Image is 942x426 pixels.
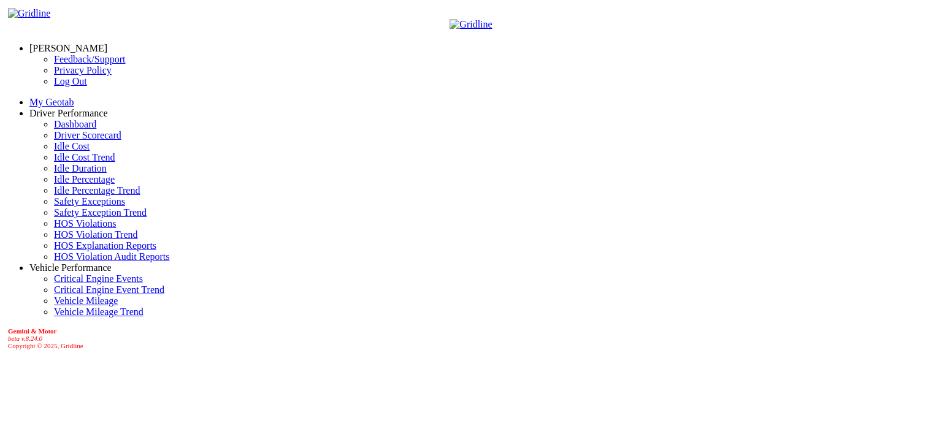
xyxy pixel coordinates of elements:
a: HOS Explanation Reports [54,240,156,251]
a: Idle Cost [54,141,90,151]
a: Idle Percentage [54,174,115,184]
img: Gridline [8,8,50,19]
a: Driver Scorecard [54,130,121,140]
b: Gemini & Motor [8,327,56,335]
a: Vehicle Performance [29,262,112,273]
a: Vehicle Mileage Trend [54,306,144,317]
a: Idle Duration [54,163,107,173]
a: HOS Violation Trend [54,229,138,240]
div: Copyright © 2025, Gridline [8,327,937,349]
a: Idle Percentage Trend [54,185,140,196]
a: Driver Performance [29,108,108,118]
a: HOS Violations [54,218,116,229]
a: Dashboard [54,119,96,129]
a: Safety Exception Trend [54,207,147,218]
a: Critical Engine Events [54,273,143,284]
a: My Geotab [29,97,74,107]
a: Log Out [54,76,87,86]
a: Feedback/Support [54,54,125,64]
a: Idle Cost Trend [54,152,115,162]
a: Vehicle Mileage [54,295,118,306]
a: [PERSON_NAME] [29,43,107,53]
img: Gridline [450,19,492,30]
a: Critical Engine Event Trend [54,284,164,295]
i: beta v.8.24.0 [8,335,42,342]
a: Safety Exceptions [54,196,125,207]
a: Privacy Policy [54,65,112,75]
a: HOS Violation Audit Reports [54,251,170,262]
